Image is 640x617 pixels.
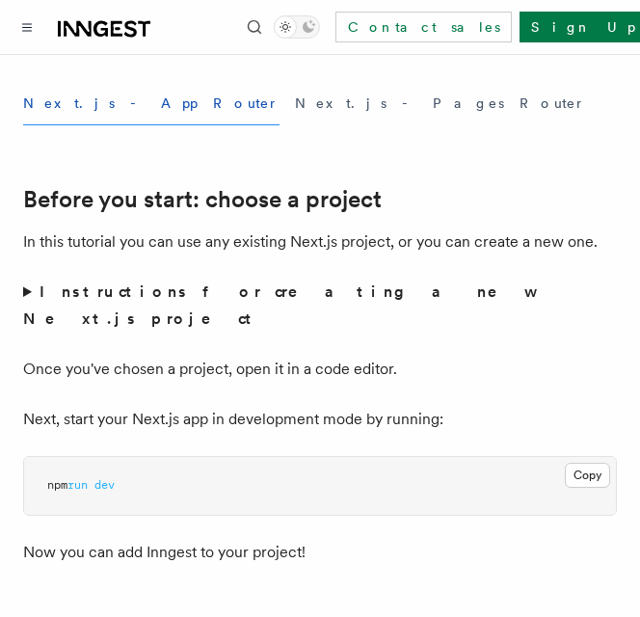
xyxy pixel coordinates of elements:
button: Toggle dark mode [274,15,320,39]
button: Find something... [243,15,266,39]
span: run [67,478,88,492]
button: Next.js - App Router [23,82,280,125]
span: dev [94,478,115,492]
button: Toggle navigation [15,15,39,39]
p: Next, start your Next.js app in development mode by running: [23,406,617,433]
strong: Instructions for creating a new Next.js project [23,282,531,328]
button: Copy [565,463,610,488]
button: Next.js - Pages Router [295,82,586,125]
p: In this tutorial you can use any existing Next.js project, or you can create a new one. [23,228,617,255]
p: Once you've chosen a project, open it in a code editor. [23,356,617,383]
a: Before you start: choose a project [23,186,382,213]
a: Contact sales [335,12,512,42]
span: npm [47,478,67,492]
summary: Instructions for creating a new Next.js project [23,279,617,333]
p: Now you can add Inngest to your project! [23,539,617,566]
